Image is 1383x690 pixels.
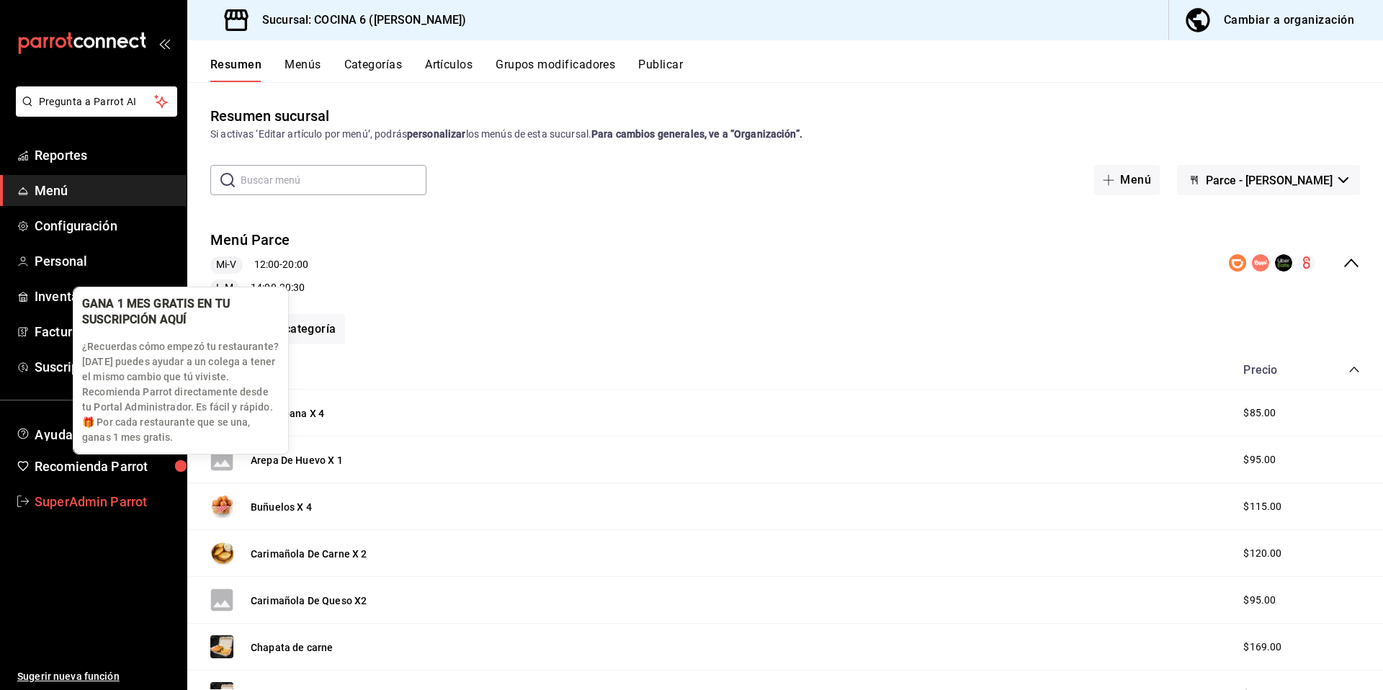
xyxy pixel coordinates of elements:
[35,457,175,476] span: Recomienda Parrot
[1243,406,1276,421] span: $85.00
[82,339,279,445] p: ¿Recuerdas cómo empezó tu restaurante? [DATE] puedes ayudar a un colega a tener el mismo cambio q...
[35,181,175,200] span: Menú
[210,105,329,127] div: Resumen sucursal
[251,12,466,29] h3: Sucursal: COCINA 6 ([PERSON_NAME])
[241,166,426,194] input: Buscar menú
[210,58,1383,82] div: navigation tabs
[187,218,1383,308] div: collapse-menu-row
[210,495,233,518] img: Preview
[210,127,1360,142] div: Si activas ‘Editar artículo por menú’, podrás los menús de esta sucursal.
[35,357,175,377] span: Suscripción
[1348,364,1360,375] button: collapse-category-row
[1243,546,1281,561] span: $120.00
[1243,640,1281,655] span: $169.00
[1229,363,1321,377] div: Precio
[39,94,155,109] span: Pregunta a Parrot AI
[35,322,175,341] span: Facturación
[210,635,233,658] img: Preview
[158,37,170,49] button: open_drawer_menu
[35,145,175,165] span: Reportes
[210,58,261,82] button: Resumen
[210,280,238,295] span: L,M
[251,547,367,561] button: Carimañola De Carne X 2
[638,58,683,82] button: Publicar
[16,86,177,117] button: Pregunta a Parrot AI
[35,287,175,306] span: Inventarios
[210,279,308,297] div: 14:00 - 20:30
[251,453,343,467] button: Arepa De Huevo X 1
[496,58,615,82] button: Grupos modificadores
[35,216,175,236] span: Configuración
[210,230,290,251] button: Menú Parce
[591,128,802,140] strong: Para cambios generales, ve a “Organización”.
[1243,452,1276,467] span: $95.00
[425,58,473,82] button: Artículos
[251,640,333,655] button: Chapata de carne
[17,669,175,684] span: Sugerir nueva función
[285,58,321,82] button: Menús
[344,58,403,82] button: Categorías
[251,593,367,608] button: Carimañola De Queso X2
[10,104,177,120] a: Pregunta a Parrot AI
[35,424,156,441] span: Ayuda
[82,296,256,328] div: GANA 1 MES GRATIS EN TU SUSCRIPCIÓN AQUÍ
[1243,593,1276,608] span: $95.00
[1094,165,1160,195] button: Menú
[1224,10,1354,30] div: Cambiar a organización
[35,492,175,511] span: SuperAdmin Parrot
[1206,174,1333,187] span: Parce - [PERSON_NAME]
[1243,499,1281,514] span: $115.00
[1177,165,1360,195] button: Parce - [PERSON_NAME]
[407,128,466,140] strong: personalizar
[251,500,312,514] button: Buñuelos X 4
[35,251,175,271] span: Personal
[210,256,308,274] div: 12:00 - 20:00
[210,542,233,565] img: Preview
[210,257,243,272] span: Mi-V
